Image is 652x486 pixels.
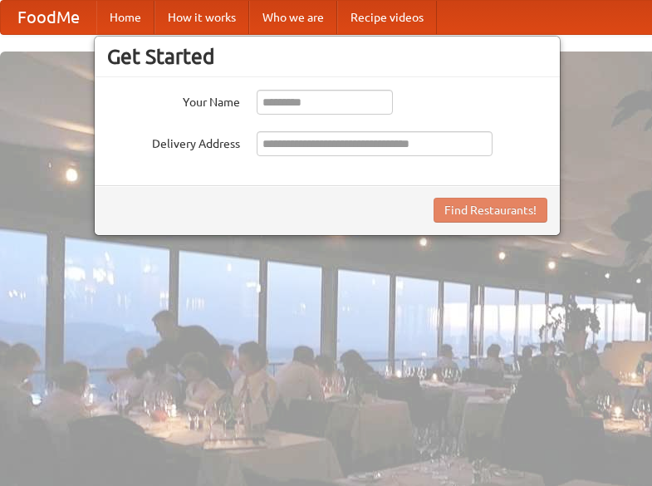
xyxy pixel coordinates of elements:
[434,198,547,223] button: Find Restaurants!
[107,44,547,69] h3: Get Started
[107,90,240,110] label: Your Name
[154,1,249,34] a: How it works
[249,1,337,34] a: Who we are
[1,1,96,34] a: FoodMe
[337,1,437,34] a: Recipe videos
[96,1,154,34] a: Home
[107,131,240,152] label: Delivery Address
